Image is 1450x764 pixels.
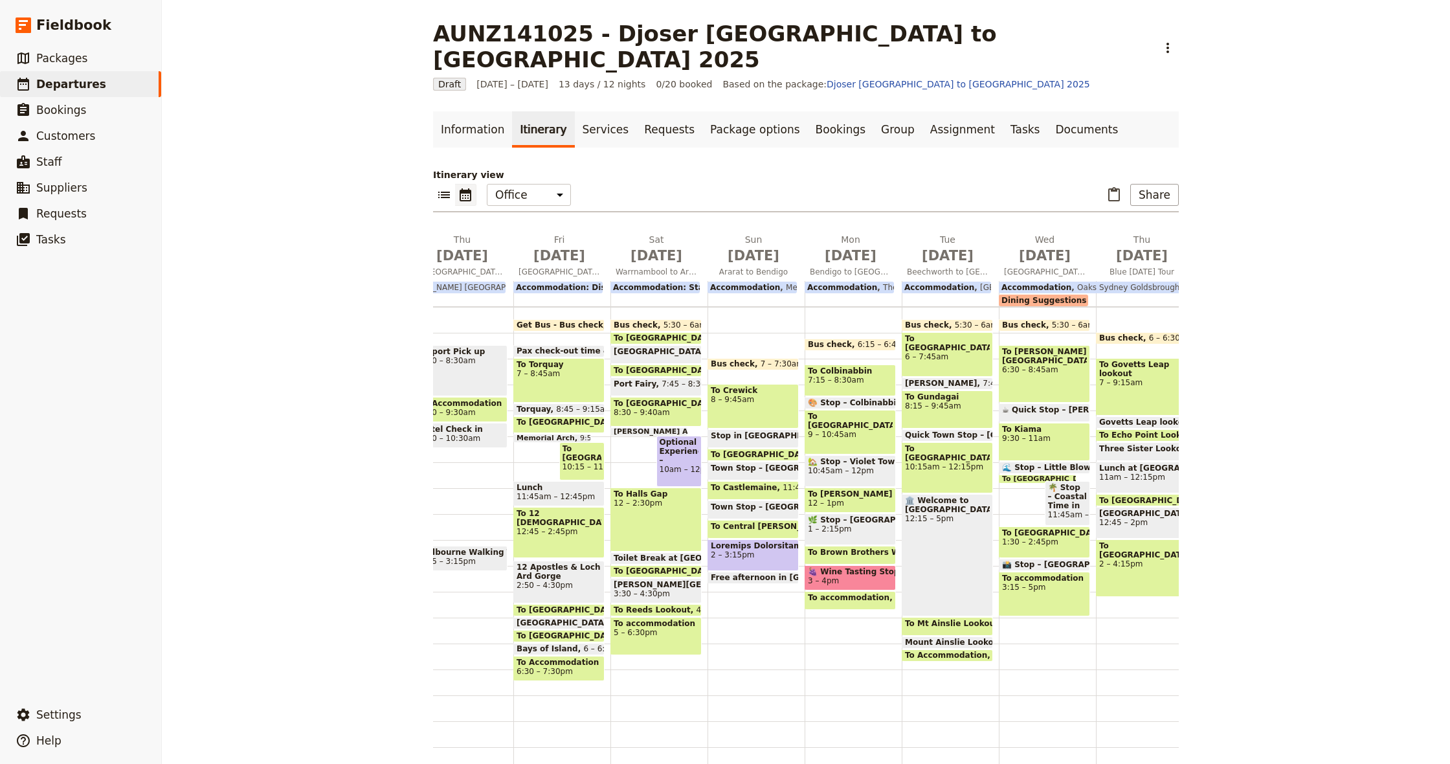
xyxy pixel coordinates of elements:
[614,379,662,388] span: Port Fairy
[999,233,1096,281] button: Wed [DATE][GEOGRAPHIC_DATA] to [GEOGRAPHIC_DATA]
[517,618,613,627] span: [GEOGRAPHIC_DATA]
[1002,434,1087,443] span: 9:30 – 11am
[808,412,893,430] span: To [GEOGRAPHIC_DATA]
[1048,510,1087,519] span: 11:45am – 1:30pm
[905,352,990,361] span: 6 – 7:45am
[895,593,939,608] span: 4 – 4:45pm
[1002,583,1087,592] span: 3:15 – 5pm
[808,430,893,439] span: 9 – 10:45am
[708,429,799,448] div: Stop in [GEOGRAPHIC_DATA] – Wool, Art & Small-Town Charm
[563,462,602,471] span: 10:15 – 11:45am
[421,246,503,265] span: [DATE]
[708,358,799,370] div: Bus check7 – 7:30am
[805,455,896,487] div: 🏡 Stop – Violet Town & Heritage Walk10:45am – 12pm
[808,576,839,585] span: 3 – 4pm
[513,507,605,558] div: To 12 [DEMOGRAPHIC_DATA]12:45 – 2:45pm
[421,233,503,265] h2: Thu
[1048,483,1087,510] span: 🌴 Stop – Coastal Time in [GEOGRAPHIC_DATA]
[1099,378,1184,387] span: 7 – 9:15am
[513,561,605,603] div: 12 Apostles & Loch Ard Gorge2:50 – 4:30pm
[513,416,605,433] div: To [GEOGRAPHIC_DATA]
[416,267,508,277] span: [GEOGRAPHIC_DATA]
[904,283,974,292] span: Accommodation
[1096,539,1187,597] div: To [GEOGRAPHIC_DATA]2 – 4:15pm
[36,104,86,117] span: Bookings
[805,591,896,610] div: To accommodation4 – 4:45pm
[711,450,820,459] span: To [GEOGRAPHIC_DATA]
[711,464,862,473] span: Town Stop – [GEOGRAPHIC_DATA]
[708,462,799,480] div: Town Stop – [GEOGRAPHIC_DATA]
[1002,463,1148,472] span: 🌊 Stop – Little Blowhole, Kiama
[711,483,783,492] span: To Castlemaine
[1096,358,1187,416] div: To Govetts Leap lookout7 – 9:15am
[1002,528,1087,537] span: To [GEOGRAPHIC_DATA]
[1130,184,1179,206] button: Share
[808,111,873,148] a: Bookings
[999,423,1090,461] div: To Kiama9:30 – 11am
[708,500,799,519] div: Town Stop – [GEOGRAPHIC_DATA]
[999,559,1090,571] div: 📸 Stop – [GEOGRAPHIC_DATA], [GEOGRAPHIC_DATA]
[1099,444,1196,453] span: Three Sister Lookout
[808,524,893,534] span: 1 – 2:15pm
[36,233,66,246] span: Tasks
[610,488,702,552] div: To Halls Gap12 – 2:30pm
[512,111,574,148] a: Itinerary
[808,366,893,376] span: To Colbinabbin
[805,233,902,281] button: Mon [DATE]Bendigo to [GEOGRAPHIC_DATA]
[1001,296,1086,305] span: Dining Suggestions
[517,434,580,442] span: Memorial Arch
[1002,537,1087,546] span: 1:30 – 2:45pm
[1157,37,1179,59] button: Actions
[1052,320,1095,330] span: 5:30 – 6am
[1099,559,1184,568] span: 2 – 4:15pm
[419,347,504,356] span: Airport Pick up
[1002,574,1087,583] span: To accommodation
[513,282,603,293] div: Accommodation: Discovery Park Warrnambool
[808,340,858,349] span: Bus check
[905,401,990,410] span: 8:15 – 9:45am
[513,630,605,642] div: To [GEOGRAPHIC_DATA]
[614,499,698,508] span: 12 – 2:30pm
[902,377,993,390] div: [PERSON_NAME]7:45 – 8:15am
[1002,425,1087,434] span: To Kiama
[1096,233,1193,281] button: Thu [DATE]Blue [DATE] Tour
[805,565,896,590] div: 🍇 Wine Tasting Stop – Brown Brothers, Milawa3 – 4pm
[810,233,891,265] h2: Mon
[636,111,702,148] a: Requests
[702,111,807,148] a: Package options
[610,565,702,578] div: To [GEOGRAPHIC_DATA]
[610,617,702,655] div: To accommodation5 – 6:30pm
[513,434,591,443] div: Memorial Arch9:55 – 10:15am
[662,379,718,394] span: 7:45 – 8:30am
[1045,481,1091,526] div: 🌴 Stop – Coastal Time in [GEOGRAPHIC_DATA]11:45am – 1:30pm
[1096,267,1188,277] span: Blue [DATE] Tour
[955,320,998,330] span: 5:30 – 6am
[708,539,799,571] div: Loremips Dolorsitam – Con Adi Elitse Doeiusmo Temp Inc 1, 62:67ut – 24:11la Etdo magn aliq enim a...
[1099,541,1184,559] span: To [GEOGRAPHIC_DATA]
[808,398,942,407] span: 🎨 Stop – Colbinabbin Silo Art
[902,233,999,281] button: Tue [DATE]Beechworth to [GEOGRAPHIC_DATA]
[419,557,476,566] span: 2:15 – 3:15pm
[419,408,476,417] span: 8:30 – 9:30am
[610,427,688,436] div: [PERSON_NAME] Aquaculture Center within the [GEOGRAPHIC_DATA]
[902,617,993,636] div: To Mt Ainslie Lookout
[517,658,601,667] span: To Accommodation
[614,489,698,499] span: To Halls Gap
[1149,333,1192,343] span: 6 – 6:30am
[1001,283,1071,292] span: Accommodation
[1096,462,1187,493] div: Lunch at [GEOGRAPHIC_DATA]11am – 12:15pm
[433,111,512,148] a: Information
[902,636,993,649] div: Mount Ainslie Lookout
[575,111,637,148] a: Services
[513,643,605,655] div: Bays of Island6 – 6:30pm
[858,340,914,349] span: 6:15 – 6:45am
[614,428,895,436] span: [PERSON_NAME] Aquaculture Center within the [GEOGRAPHIC_DATA]
[36,52,87,65] span: Packages
[711,522,860,531] span: To Central [PERSON_NAME] Mine
[660,438,699,465] span: Optional Experience – [PERSON_NAME] Guided Cultural Walk
[614,554,777,563] span: Toilet Break at [GEOGRAPHIC_DATA]
[517,527,601,536] span: 12:45 – 2:45pm
[416,233,513,281] button: Thu [DATE][GEOGRAPHIC_DATA]
[708,572,799,584] div: Free afternoon in [GEOGRAPHIC_DATA]
[905,638,1009,647] span: Mount Ainslie Lookout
